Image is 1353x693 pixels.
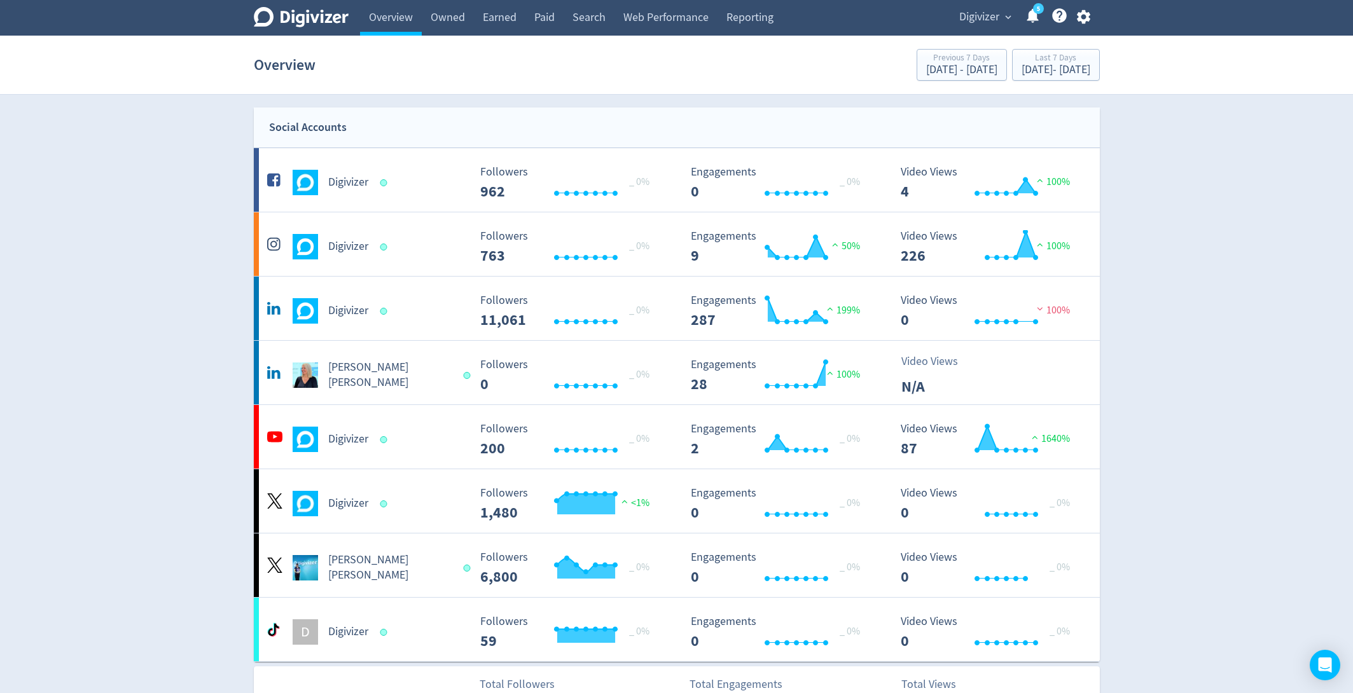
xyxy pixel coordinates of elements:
button: Previous 7 Days[DATE] - [DATE] [917,49,1007,81]
svg: Engagements 9 [684,230,875,264]
span: _ 0% [629,368,649,381]
span: _ 0% [629,432,649,445]
a: Emma Lo Russo undefined[PERSON_NAME] [PERSON_NAME] Followers --- _ 0% Followers 0 Engagements 28 ... [254,341,1100,404]
div: Previous 7 Days [926,53,997,64]
div: D [293,619,318,645]
svg: Followers --- [474,423,665,456]
svg: Followers --- [474,615,665,649]
svg: Video Views 0 [894,551,1085,585]
span: _ 0% [840,625,860,638]
svg: Engagements 28 [684,359,875,392]
h5: Digivizer [328,303,368,319]
svg: Engagements 0 [684,166,875,200]
svg: Engagements 2 [684,423,875,456]
h5: [PERSON_NAME] [PERSON_NAME] [328,360,452,390]
svg: Followers --- [474,230,665,264]
button: Digivizer [955,7,1015,27]
span: _ 0% [629,304,649,317]
span: _ 0% [840,175,860,188]
p: Total Followers [480,676,555,693]
span: _ 0% [629,175,649,188]
svg: Video Views 4 [894,166,1085,200]
span: _ 0% [629,625,649,638]
h5: Digivizer [328,624,368,640]
p: Total Views [901,676,975,693]
span: _ 0% [840,561,860,573]
h1: Overview [254,45,316,85]
a: DDigivizer Followers --- _ 0% Followers 59 Engagements 0 Engagements 0 _ 0% Video Views 0 Video V... [254,598,1100,661]
svg: Engagements 0 [684,615,875,649]
p: Video Views [901,353,975,370]
span: 100% [1034,304,1070,317]
svg: Video Views 226 [894,230,1085,264]
svg: Followers --- [474,487,665,521]
span: 100% [824,368,860,381]
img: positive-performance.svg [618,497,631,506]
span: Data last synced: 11 Sep 2025, 5:02am (AEST) [464,565,475,572]
svg: Engagements 287 [684,294,875,328]
h5: [PERSON_NAME] [PERSON_NAME] [328,552,452,583]
h5: Digivizer [328,175,368,190]
span: 1640% [1029,432,1070,445]
a: Digivizer undefinedDigivizer Followers --- Followers 1,480 <1% Engagements 0 Engagements 0 _ 0% V... [254,469,1100,533]
span: Data last synced: 10 Sep 2025, 2:02pm (AEST) [380,500,391,507]
span: 100% [1034,175,1070,188]
span: <1% [618,497,649,509]
img: Digivizer undefined [293,234,318,259]
svg: Followers --- [474,294,665,328]
text: 5 [1036,4,1039,13]
a: Digivizer undefinedDigivizer Followers --- _ 0% Followers 11,061 Engagements 287 Engagements 287 ... [254,277,1100,340]
p: Total Engagements [690,676,782,693]
span: _ 0% [1050,561,1070,573]
div: Last 7 Days [1022,53,1090,64]
span: Data last synced: 11 Sep 2025, 7:02am (AEST) [464,372,475,379]
a: Digivizer undefinedDigivizer Followers --- _ 0% Followers 763 Engagements 9 Engagements 9 50% Vid... [254,212,1100,276]
span: _ 0% [840,497,860,509]
img: positive-performance.svg [824,304,836,313]
img: Emma Lo Russo undefined [293,362,318,388]
span: _ 0% [1050,497,1070,509]
img: positive-performance.svg [1034,175,1046,185]
img: negative-performance.svg [1034,304,1046,313]
div: [DATE] - [DATE] [1022,64,1090,76]
span: _ 0% [840,432,860,445]
span: 199% [824,304,860,317]
svg: Video Views 0 [894,294,1085,328]
span: Data last synced: 11 Sep 2025, 9:02am (AEST) [380,244,391,250]
span: _ 0% [629,561,649,573]
svg: Followers --- [474,359,665,392]
span: Data last synced: 11 Sep 2025, 2:01am (AEST) [380,436,391,443]
img: positive-performance.svg [1029,432,1041,442]
a: Digivizer undefinedDigivizer Followers --- _ 0% Followers 200 Engagements 2 Engagements 2 _ 0% Vi... [254,405,1100,469]
img: Digivizer undefined [293,491,318,516]
span: _ 0% [629,240,649,252]
a: 5 [1033,3,1044,14]
img: positive-performance.svg [824,368,836,378]
svg: Video Views 87 [894,423,1085,456]
img: positive-performance.svg [829,240,842,249]
svg: Video Views 0 [894,487,1085,521]
svg: Followers --- [474,551,665,585]
div: Open Intercom Messenger [1310,650,1340,680]
button: Last 7 Days[DATE]- [DATE] [1012,49,1100,81]
h5: Digivizer [328,239,368,254]
span: expand_more [1003,11,1014,23]
h5: Digivizer [328,496,368,511]
span: Data last synced: 11 Sep 2025, 9:02am (AEST) [380,179,391,186]
svg: Engagements 0 [684,551,875,585]
span: _ 0% [1050,625,1070,638]
span: Digivizer [959,7,999,27]
span: 100% [1034,240,1070,252]
img: Digivizer undefined [293,170,318,195]
img: Digivizer undefined [293,298,318,324]
svg: Followers --- [474,166,665,200]
span: Data last synced: 11 Sep 2025, 6:01am (AEST) [380,308,391,315]
span: 50% [829,240,860,252]
img: Emma Lo Russo undefined [293,555,318,580]
svg: Engagements 0 [684,487,875,521]
h5: Digivizer [328,432,368,447]
span: Data last synced: 11 Sep 2025, 8:02am (AEST) [380,629,391,636]
div: [DATE] - [DATE] [926,64,997,76]
img: Digivizer undefined [293,427,318,452]
svg: Video Views 0 [894,615,1085,649]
